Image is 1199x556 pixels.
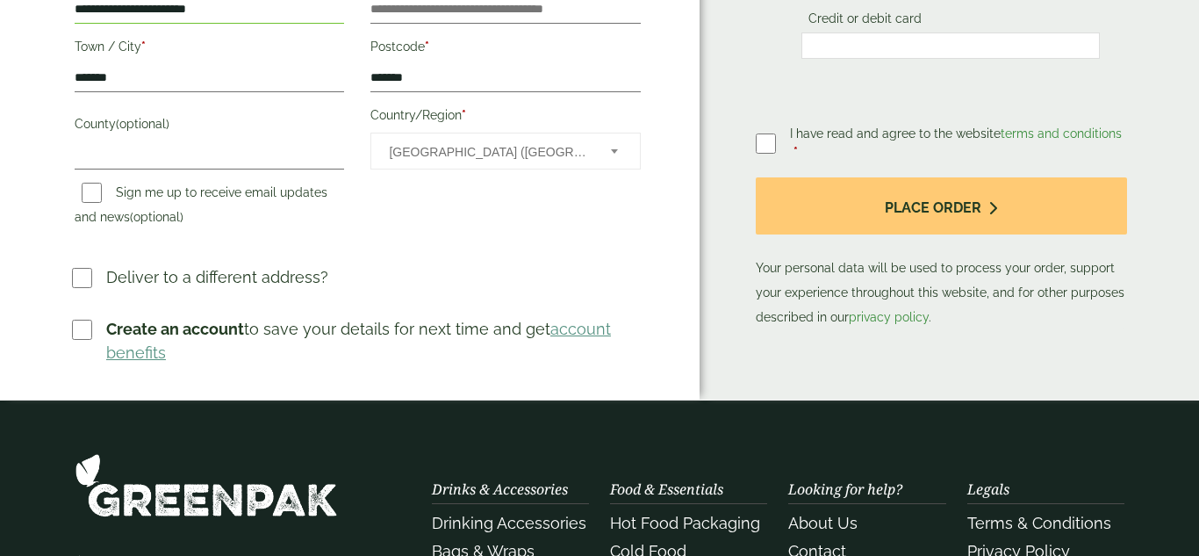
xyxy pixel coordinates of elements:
button: Place order [756,177,1127,235]
a: About Us [788,514,858,532]
label: Country/Region [370,103,640,133]
a: account benefits [106,320,611,362]
p: to save your details for next time and get [106,317,643,365]
span: Country/Region [370,133,640,170]
abbr: required [425,40,429,54]
span: (optional) [116,117,169,131]
label: County [75,112,344,141]
abbr: required [793,145,798,159]
strong: Create an account [106,320,244,338]
a: Hot Food Packaging [610,514,760,532]
a: terms and conditions [1001,126,1122,141]
iframe: Secure card payment input frame [807,38,1095,54]
label: Town / City [75,34,344,64]
span: I have read and agree to the website [790,126,1122,141]
abbr: required [462,108,466,122]
span: United Kingdom (UK) [389,134,586,170]
label: Postcode [370,34,640,64]
abbr: required [141,40,146,54]
a: Drinking Accessories [432,514,586,532]
label: Credit or debit card [801,11,929,31]
input: Sign me up to receive email updates and news(optional) [82,183,102,203]
p: Deliver to a different address? [106,265,328,289]
a: Terms & Conditions [967,514,1111,532]
span: (optional) [130,210,183,224]
a: privacy policy [849,310,929,324]
label: Sign me up to receive email updates and news [75,185,327,229]
img: GreenPak Supplies [75,453,338,517]
p: Your personal data will be used to process your order, support your experience throughout this we... [756,177,1127,329]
